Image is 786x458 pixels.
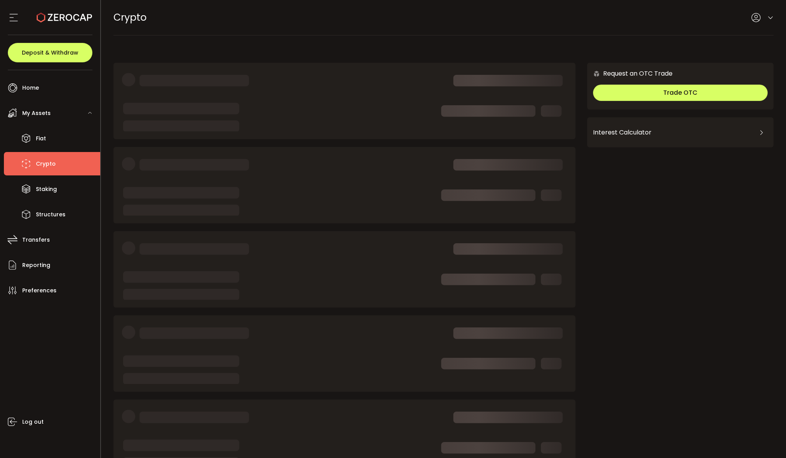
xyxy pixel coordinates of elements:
[36,158,56,170] span: Crypto
[593,85,768,101] button: Trade OTC
[8,43,92,62] button: Deposit & Withdraw
[663,88,697,97] span: Trade OTC
[593,70,600,77] img: 6nGpN7MZ9FLuBP83NiajKbTRY4UzlzQtBKtCrLLspmCkSvCZHBKvY3NxgQaT5JnOQREvtQ257bXeeSTueZfAPizblJ+Fe8JwA...
[22,416,44,428] span: Log out
[587,69,673,78] div: Request an OTC Trade
[36,209,65,220] span: Structures
[22,234,50,246] span: Transfers
[22,82,39,94] span: Home
[593,123,768,142] div: Interest Calculator
[113,11,147,24] span: Crypto
[22,108,51,119] span: My Assets
[36,184,57,195] span: Staking
[22,260,50,271] span: Reporting
[22,285,57,296] span: Preferences
[22,50,78,55] span: Deposit & Withdraw
[36,133,46,144] span: Fiat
